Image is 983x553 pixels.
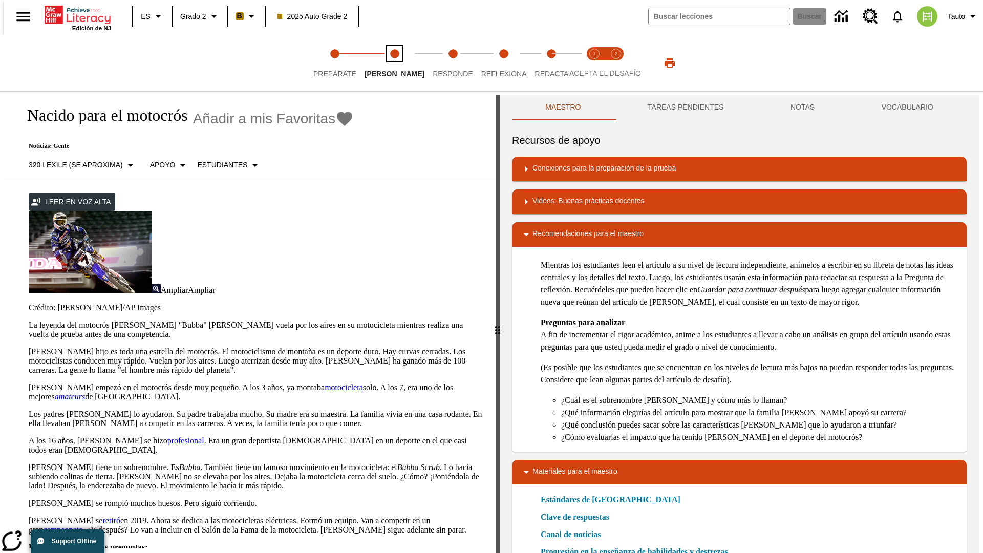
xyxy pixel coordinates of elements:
[512,132,967,148] h6: Recursos de apoyo
[152,284,161,293] img: Ampliar
[4,95,496,548] div: reading
[541,511,609,523] a: Clave de respuestas, Se abrirá en una nueva ventana o pestaña
[72,25,111,31] span: Edición de NJ
[146,156,194,175] button: Tipo de apoyo, Apoyo
[231,7,262,26] button: Boost El color de la clase es anaranjado claro. Cambiar el color de la clase.
[857,3,884,30] a: Centro de recursos, Se abrirá en una pestaña nueva.
[179,463,201,472] em: Bubba
[16,106,188,125] h1: Nacido para el motocrós
[473,35,535,91] button: Reflexiona step 4 of 5
[541,318,625,327] strong: Preguntas para analizar
[848,95,967,120] button: VOCABULARIO
[601,35,631,91] button: Acepta el desafío contesta step 2 of 2
[496,95,500,553] div: Pulsa la tecla de intro o la barra espaciadora y luego presiona las flechas de derecha e izquierd...
[911,3,944,30] button: Escoja un nuevo avatar
[512,189,967,214] div: Videos: Buenas prácticas docentes
[593,51,595,56] text: 1
[102,516,120,525] a: retiró
[512,95,614,120] button: Maestro
[29,303,483,312] p: Crédito: [PERSON_NAME]/AP Images
[512,95,967,120] div: Instructional Panel Tabs
[569,69,641,77] span: ACEPTA EL DESAFÍO
[16,142,354,150] p: Noticias: Gente
[161,286,188,294] span: Ampliar
[424,35,481,91] button: Responde step 3 of 5
[433,70,473,78] span: Responde
[541,361,958,386] p: (Es posible que los estudiantes que se encuentran en los niveles de lectura más bajos no puedan r...
[944,7,983,26] button: Perfil/Configuración
[237,10,242,23] span: B
[197,160,247,171] p: Estudiantes
[29,160,123,171] p: 320 Lexile (Se aproxima)
[193,156,265,175] button: Seleccionar estudiante
[193,110,354,127] button: Añadir a mis Favoritas - Nacido para el motocrós
[541,316,958,353] p: A fin de incrementar el rigor académico, anime a los estudiantes a llevar a cabo un análisis en g...
[917,6,937,27] img: avatar image
[141,11,151,22] span: ES
[561,394,958,407] li: ¿Cuál es el sobrenombre [PERSON_NAME] y cómo más lo llaman?
[561,419,958,431] li: ¿Qué conclusión puedes sacar sobre las características [PERSON_NAME] que lo ayudaron a triunfar?
[29,321,483,339] p: La leyenda del motocrós [PERSON_NAME] "Bubba" [PERSON_NAME] vuela por los aires en su motocicleta...
[29,499,483,508] p: [PERSON_NAME] se rompió muchos huesos. Pero siguió corriendo.
[532,466,617,478] p: Materiales para el maestro
[136,7,169,26] button: Lenguaje: ES, Selecciona un idioma
[697,285,805,294] em: Guardar para continuar después
[512,222,967,247] div: Recomendaciones para el maestro
[188,286,215,294] span: Ampliar
[757,95,848,120] button: NOTAS
[356,35,433,91] button: Lee step 2 of 5
[532,163,676,175] p: Conexiones para la preparación de la prueba
[532,228,644,241] p: Recomendaciones para el maestro
[29,193,115,211] button: Leer en voz alta
[541,494,687,506] a: Estándares de [GEOGRAPHIC_DATA]
[305,35,365,91] button: Prepárate step 1 of 5
[29,347,483,375] p: [PERSON_NAME] hijo es toda una estrella del motocrós. El motociclismo de montaña es un deporte du...
[29,436,483,455] p: A los 16 años, [PERSON_NAME] se hizo . Era un gran deportista [DEMOGRAPHIC_DATA] en un deporte en...
[277,11,348,22] span: 2025 Auto Grade 2
[193,111,336,127] span: Añadir a mis Favoritas
[649,8,790,25] input: Buscar campo
[541,259,958,308] p: Mientras los estudiantes leen el artículo a su nivel de lectura independiente, anímelos a escribi...
[167,436,204,445] a: profesional
[29,211,152,293] img: El corredor de motocrós James Stewart vuela por los aires en su motocicleta de montaña.
[614,51,617,56] text: 2
[512,157,967,181] div: Conexiones para la preparación de la prueba
[29,410,483,428] p: Los padres [PERSON_NAME] lo ayudaron. Su padre trabajaba mucho. Su madre era su maestra. La famil...
[45,4,111,31] div: Portada
[397,463,440,472] em: Bubba Scrub
[541,528,601,541] a: Canal de noticias, Se abrirá en una nueva ventana o pestaña
[365,70,424,78] span: [PERSON_NAME]
[180,11,206,22] span: Grado 2
[8,2,38,32] button: Abrir el menú lateral
[580,35,609,91] button: Acepta el desafío lee step 1 of 2
[948,11,965,22] span: Tauto
[481,70,527,78] span: Reflexiona
[325,383,363,392] a: motocicleta
[561,431,958,443] li: ¿Cómo evaluarías el impacto que ha tenido [PERSON_NAME] en el deporte del motocrós?
[176,7,224,26] button: Grado: Grado 2, Elige un grado
[653,54,686,72] button: Imprimir
[55,392,86,401] a: amateurs
[29,516,483,535] p: [PERSON_NAME] se en 2019. Ahora se dedica a las motocicletas eléctricas. Formó un equipo. Van a c...
[31,529,104,553] button: Support Offline
[561,407,958,419] li: ¿Qué información elegirías del artículo para mostrar que la familia [PERSON_NAME] apoyó su carrera?
[535,70,569,78] span: Redacta
[828,3,857,31] a: Centro de información
[500,95,979,553] div: activity
[29,383,483,401] p: [PERSON_NAME] empezó en el motocrós desde muy pequeño. A los 3 años, ya montaba solo. A los 7, er...
[532,196,644,208] p: Videos: Buenas prácticas docentes
[29,463,483,491] p: [PERSON_NAME] tiene un sobrenombre. Es . También tiene un famoso movimiento en la motocicleta: el...
[29,543,148,551] strong: Piensa y comenta estas preguntas:
[52,538,96,545] span: Support Offline
[150,160,176,171] p: Apoyo
[527,35,577,91] button: Redacta step 5 of 5
[884,3,911,30] a: Notificaciones
[43,525,82,534] a: campeonato
[614,95,757,120] button: TAREAS PENDIENTES
[313,70,356,78] span: Prepárate
[512,460,967,484] div: Materiales para el maestro
[25,156,141,175] button: Seleccione Lexile, 320 Lexile (Se aproxima)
